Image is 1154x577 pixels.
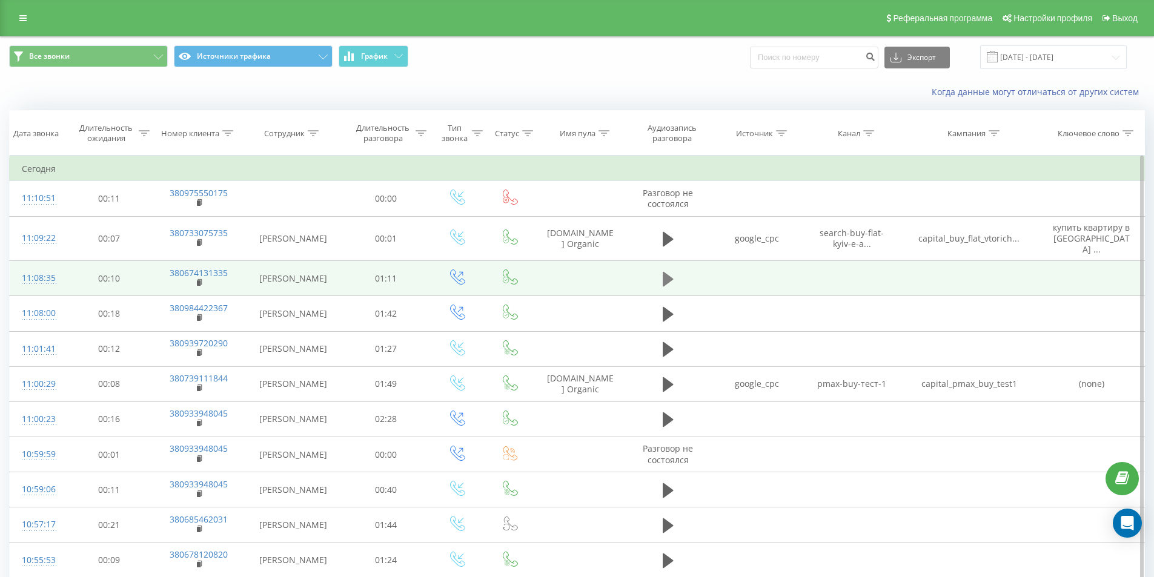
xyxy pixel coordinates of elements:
td: 00:11 [65,181,153,216]
td: [DOMAIN_NAME] Organic [535,366,626,401]
a: 380685462031 [170,513,228,525]
a: 380733075735 [170,227,228,239]
div: Статус [495,128,519,139]
td: 00:01 [342,216,430,261]
span: График [361,52,388,61]
td: [PERSON_NAME] [244,261,342,296]
div: 10:57:17 [22,513,53,536]
td: 00:40 [342,472,430,507]
div: Имя пула [560,128,595,139]
a: 380674131335 [170,267,228,279]
div: 10:59:06 [22,478,53,501]
td: 01:42 [342,296,430,331]
div: 10:55:53 [22,549,53,572]
span: Разговор не состоялся [643,187,693,209]
div: Ключевое слово [1058,128,1119,139]
td: 02:28 [342,401,430,437]
div: Open Intercom Messenger [1113,509,1142,538]
td: [PERSON_NAME] [244,216,342,261]
button: Все звонки [9,45,168,67]
div: Источник [736,128,773,139]
td: 00:21 [65,507,153,542]
div: Номер клиента [161,128,219,139]
td: 00:00 [342,437,430,472]
div: Длительность разговора [353,123,413,143]
a: 380984422367 [170,302,228,314]
div: 11:10:51 [22,186,53,210]
td: [PERSON_NAME] [244,366,342,401]
a: 380933948045 [170,407,228,419]
span: купить квартиру в [GEOGRAPHIC_DATA] ... [1053,222,1130,255]
td: [PERSON_NAME] [244,401,342,437]
td: pmax-buy-тест-1 [804,366,899,401]
td: 01:27 [342,331,430,366]
td: 00:01 [65,437,153,472]
td: [PERSON_NAME] [244,472,342,507]
div: 11:09:22 [22,226,53,250]
a: 380975550175 [170,187,228,199]
a: Когда данные могут отличаться от других систем [932,86,1145,97]
td: 01:44 [342,507,430,542]
span: capital_buy_flat_vtorich... [918,232,1020,244]
div: Длительность ожидания [76,123,136,143]
td: 00:12 [65,331,153,366]
button: Экспорт [884,47,950,68]
div: Канал [838,128,860,139]
span: search-buy-flat-kyiv-e-a... [820,227,884,249]
input: Поиск по номеру [750,47,878,68]
div: 11:00:29 [22,372,53,396]
td: [PERSON_NAME] [244,296,342,331]
div: Дата звонка [13,128,59,139]
div: 11:01:41 [22,337,53,361]
span: Реферальная программа [893,13,992,23]
span: Выход [1112,13,1138,23]
td: [DOMAIN_NAME] Organic [535,216,626,261]
div: 11:00:23 [22,407,53,431]
div: Аудиозапись разговора [637,123,707,143]
td: 01:11 [342,261,430,296]
td: google_cpc [710,366,804,401]
div: 11:08:35 [22,266,53,290]
a: 380739111844 [170,372,228,384]
td: 00:08 [65,366,153,401]
td: google_cpc [710,216,804,261]
button: График [339,45,408,67]
td: 00:16 [65,401,153,437]
td: [PERSON_NAME] [244,507,342,542]
td: [PERSON_NAME] [244,331,342,366]
button: Источники трафика [174,45,333,67]
a: 380933948045 [170,443,228,454]
a: 380678120820 [170,549,228,560]
a: 380933948045 [170,478,228,490]
td: 00:18 [65,296,153,331]
td: 00:11 [65,472,153,507]
td: Сегодня [10,157,1145,181]
div: Кампания [947,128,986,139]
div: 11:08:00 [22,302,53,325]
td: (none) [1039,366,1144,401]
a: 380939720290 [170,337,228,349]
span: Настройки профиля [1013,13,1092,23]
td: 00:00 [342,181,430,216]
span: Все звонки [29,51,70,61]
span: Разговор не состоялся [643,443,693,465]
td: 00:10 [65,261,153,296]
td: 00:07 [65,216,153,261]
td: 01:49 [342,366,430,401]
div: Сотрудник [264,128,305,139]
div: 10:59:59 [22,443,53,466]
td: [PERSON_NAME] [244,437,342,472]
td: capital_pmax_buy_test1 [899,366,1039,401]
div: Тип звонка [440,123,469,143]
